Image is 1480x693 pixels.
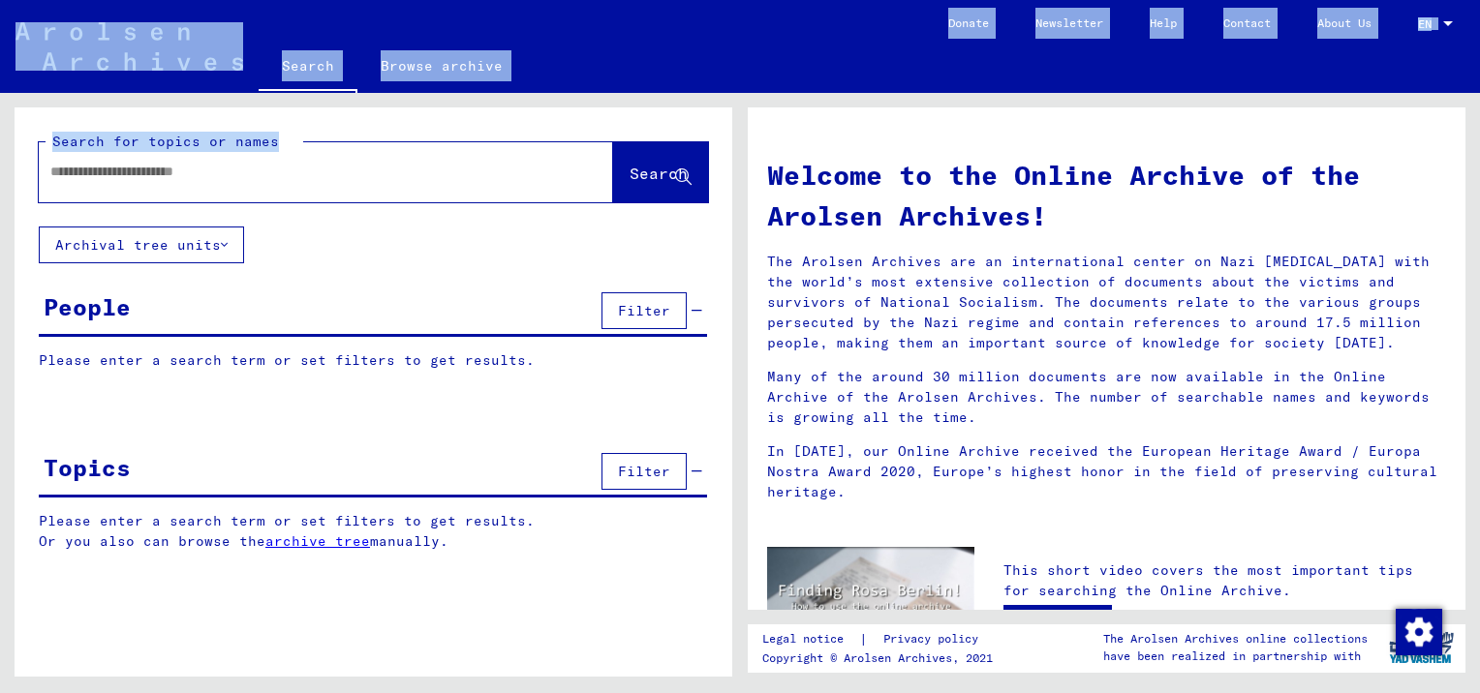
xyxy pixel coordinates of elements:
img: yv_logo.png [1385,623,1458,672]
mat-label: Search for topics or names [52,133,279,150]
button: Archival tree units [39,226,244,263]
div: | [762,629,1002,649]
button: Filter [601,292,687,329]
img: Change consent [1396,609,1442,655]
p: have been realized in partnership with [1103,648,1368,665]
img: Arolsen_neg.svg [15,22,243,71]
p: The Arolsen Archives online collections [1103,630,1368,648]
p: Please enter a search term or set filters to get results. Or you also can browse the manually. [39,511,708,552]
p: Copyright © Arolsen Archives, 2021 [762,649,1002,667]
p: In [DATE], our Online Archive received the European Heritage Award / Europa Nostra Award 2020, Eu... [767,441,1446,502]
a: Legal notice [762,629,859,649]
p: This short video covers the most important tips for searching the Online Archive. [1003,560,1446,601]
span: Search [630,164,688,183]
a: Open video [1003,605,1112,644]
h1: Welcome to the Online Archive of the Arolsen Archives! [767,155,1446,236]
a: Browse archive [357,43,526,89]
span: Filter [618,302,670,319]
a: Search [259,43,357,93]
p: Many of the around 30 million documents are now available in the Online Archive of the Arolsen Ar... [767,367,1446,428]
img: video.jpg [767,547,974,659]
div: Topics [44,450,131,485]
p: The Arolsen Archives are an international center on Nazi [MEDICAL_DATA] with the world’s most ext... [767,252,1446,353]
span: EN [1418,17,1439,31]
button: Filter [601,453,687,490]
div: People [44,289,131,324]
span: Filter [618,463,670,480]
a: archive tree [265,532,370,550]
p: Please enter a search term or set filters to get results. [39,350,707,371]
a: Privacy policy [868,629,1002,649]
button: Search [613,142,708,202]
